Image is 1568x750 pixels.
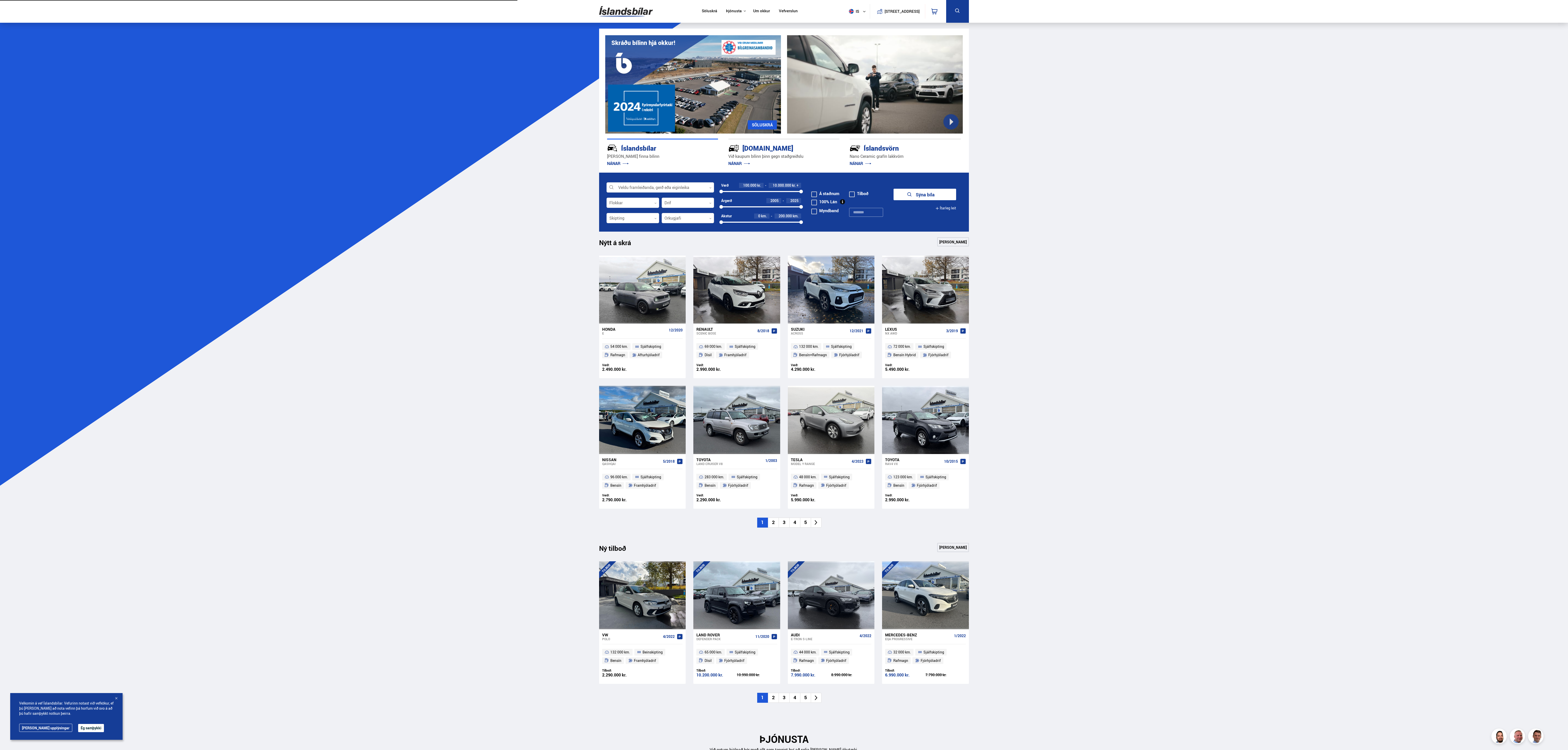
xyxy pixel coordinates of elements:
span: 100.000 [743,183,756,188]
a: Audi e-tron S-LINE 4/2022 44 000 km. Sjálfskipting Rafmagn Fjórhjóladrif Tilboð: 7.990.000 kr. 8.... [788,629,874,684]
span: Framhjóladrif [634,658,656,664]
div: 7.990.000 kr. [791,673,831,677]
h2: ÞJÓNUSTA [599,733,969,745]
span: 69 000 km. [705,343,722,350]
img: G0Ugv5HjCgRt.svg [599,3,653,20]
div: Honda [602,327,667,331]
span: Sjálfskipting [640,343,661,350]
div: Across [791,331,848,335]
span: + [797,183,799,187]
a: [PERSON_NAME] [937,237,969,246]
div: Verð: [791,363,831,367]
a: Um okkur [753,9,770,14]
span: 10/2015 [944,459,958,463]
img: eKx6w-_Home_640_.png [605,35,781,134]
label: Tilboð [849,192,869,196]
div: Íslandsvörn [850,143,943,152]
div: e-tron S-LINE [791,637,858,641]
p: [PERSON_NAME] finna bílinn [607,153,718,159]
span: Fjórhjóladrif [724,658,744,664]
div: 2.290.000 kr. [696,498,737,502]
div: Mercedes-Benz [885,633,952,637]
p: Nano Ceramic grafín lakkvörn [850,153,961,159]
div: Verð [721,183,729,187]
a: Suzuki Across 12/2021 132 000 km. Sjálfskipting Bensín+Rafmagn Fjórhjóladrif Verð: 4.290.000 kr. [788,324,874,378]
span: Fjórhjóladrif [826,658,846,664]
div: Nissan [602,457,661,462]
div: 8.990.000 kr. [831,673,872,677]
div: Árgerð [721,199,732,203]
span: Framhjóladrif [634,482,656,489]
label: 100% Lán [811,200,837,204]
label: Myndband [811,209,839,213]
div: EQA PROGRESSIVE [885,637,952,641]
span: 4/2023 [852,459,863,463]
span: Fjórhjóladrif [839,352,859,358]
div: Tilboð: [602,669,643,672]
span: Rafmagn [799,482,814,489]
span: 8/2018 [757,329,769,333]
span: 54 000 km. [610,343,628,350]
img: nhp88E3Fdnt1Opn2.png [1492,729,1507,745]
span: 4/2022 [663,635,675,639]
div: 5.990.000 kr. [791,498,831,502]
a: NÁNAR [607,161,629,166]
a: Toyota RAV4 VX 10/2015 123 000 km. Sjálfskipting Bensín Fjórhjóladrif Verð: 2.990.000 kr. [882,454,969,509]
div: 2.790.000 kr. [602,498,643,502]
span: 2025 [790,198,799,203]
a: [PERSON_NAME] [937,543,969,552]
div: Suzuki [791,327,848,331]
span: Bensín [893,482,904,489]
div: 10.990.000 kr. [737,673,777,677]
span: 11/2020 [755,635,769,639]
button: Sýna bíla [894,189,956,200]
a: NÁNAR [850,161,871,166]
span: 2005 [770,198,779,203]
div: Audi [791,633,858,637]
img: JRvxyua_JYH6wB4c.svg [607,143,618,153]
a: Vefverslun [779,9,798,14]
a: Tesla Model Y RANGE 4/2023 48 000 km. Sjálfskipting Rafmagn Fjórhjóladrif Verð: 5.990.000 kr. [788,454,874,509]
span: 48 000 km. [799,474,817,480]
span: 1/2003 [765,459,777,463]
span: Bensín Hybrid [893,352,916,358]
span: Sjálfskipting [831,343,852,350]
span: km. [793,214,799,218]
div: 2.990.000 kr. [885,498,925,502]
button: Ég samþykki [78,724,104,732]
span: Bensín+Rafmagn [799,352,827,358]
span: Rafmagn [799,658,814,664]
span: 72 000 km. [893,343,911,350]
span: 132 000 km. [799,343,819,350]
li: 2 [768,518,779,528]
div: Íslandsbílar [607,143,700,152]
span: Sjálfskipting [925,474,946,480]
img: FbJEzSuNWCJXmdc-.webp [1529,729,1544,745]
li: 3 [779,518,789,528]
button: [STREET_ADDRESS] [886,9,918,14]
div: 2.990.000 kr. [696,367,737,372]
span: Sjálfskipting [923,343,944,350]
span: Fjórhjóladrif [921,658,941,664]
div: Lexus [885,327,944,331]
span: Sjálfskipting [923,649,944,655]
span: Dísil [705,352,712,358]
img: svg+xml;base64,PHN2ZyB4bWxucz0iaHR0cDovL3d3dy53My5vcmcvMjAwMC9zdmciIHdpZHRoPSI1MTIiIGhlaWdodD0iNT... [849,9,854,14]
span: Velkomin á vef Íslandsbílar. Vefurinn notast við vefkökur, ef þú [PERSON_NAME] að nota vefinn þá ... [19,701,114,716]
div: Akstur [721,214,732,218]
div: RAV4 VX [885,462,942,466]
div: Tesla [791,457,850,462]
span: 4/2022 [860,634,871,638]
li: 5 [800,518,811,528]
div: Verð: [602,493,643,497]
span: 123 000 km. [893,474,913,480]
li: 4 [789,518,800,528]
span: kr. [792,183,796,187]
div: 5.490.000 kr. [885,367,925,372]
div: Tilboð: [791,669,831,672]
img: siFngHWaQ9KaOqBr.png [1511,729,1526,745]
h1: Skráðu bílinn hjá okkur! [611,39,675,46]
li: 2 [768,693,779,703]
span: Bensín [705,482,716,489]
span: 0 [758,213,760,218]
